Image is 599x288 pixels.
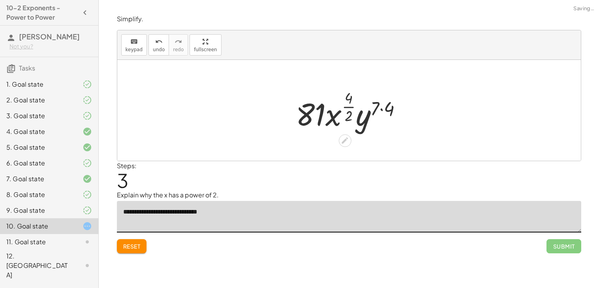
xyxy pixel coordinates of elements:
div: 7. Goal state [6,174,70,184]
span: redo [173,47,184,52]
i: Task finished and part of it marked as correct. [83,80,92,89]
i: Task finished and correct. [83,174,92,184]
div: 10. Goal state [6,221,70,231]
i: Task finished and part of it marked as correct. [83,190,92,199]
div: 4. Goal state [6,127,70,136]
div: 1. Goal state [6,80,70,89]
i: Task finished and part of it marked as correct. [83,206,92,215]
div: 3. Goal state [6,111,70,121]
button: fullscreen [190,34,221,56]
div: Edit math [338,134,351,147]
span: 3 [117,168,128,192]
span: [PERSON_NAME] [19,32,80,41]
i: Task not started. [83,237,92,247]
p: Simplify. [117,15,581,24]
div: 11. Goal state [6,237,70,247]
span: Saving… [573,5,594,13]
div: 12. [GEOGRAPHIC_DATA] [6,251,70,280]
button: Reset [117,239,147,253]
button: redoredo [169,34,188,56]
i: Task finished and part of it marked as correct. [83,158,92,168]
span: keypad [126,47,143,52]
i: redo [175,37,182,46]
div: Not you? [9,43,92,50]
button: undoundo [148,34,169,56]
i: Task finished and part of it marked as correct. [83,111,92,121]
h4: 10-2 Exponents - Power to Power [6,3,78,22]
i: Task finished and correct. [83,127,92,136]
span: Tasks [19,64,35,72]
i: undo [155,37,163,46]
span: Reset [123,243,141,250]
i: Task started. [83,221,92,231]
span: fullscreen [194,47,217,52]
i: Task not started. [83,261,92,270]
div: 6. Goal state [6,158,70,168]
i: Task finished and part of it marked as correct. [83,95,92,105]
div: 2. Goal state [6,95,70,105]
div: 5. Goal state [6,143,70,152]
div: 8. Goal state [6,190,70,199]
button: keyboardkeypad [121,34,147,56]
span: undo [153,47,165,52]
p: Explain why the x has a power of 2. [117,190,581,200]
i: keyboard [130,37,138,46]
label: Steps: [117,162,137,170]
div: 9. Goal state [6,206,70,215]
i: Task finished and correct. [83,143,92,152]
